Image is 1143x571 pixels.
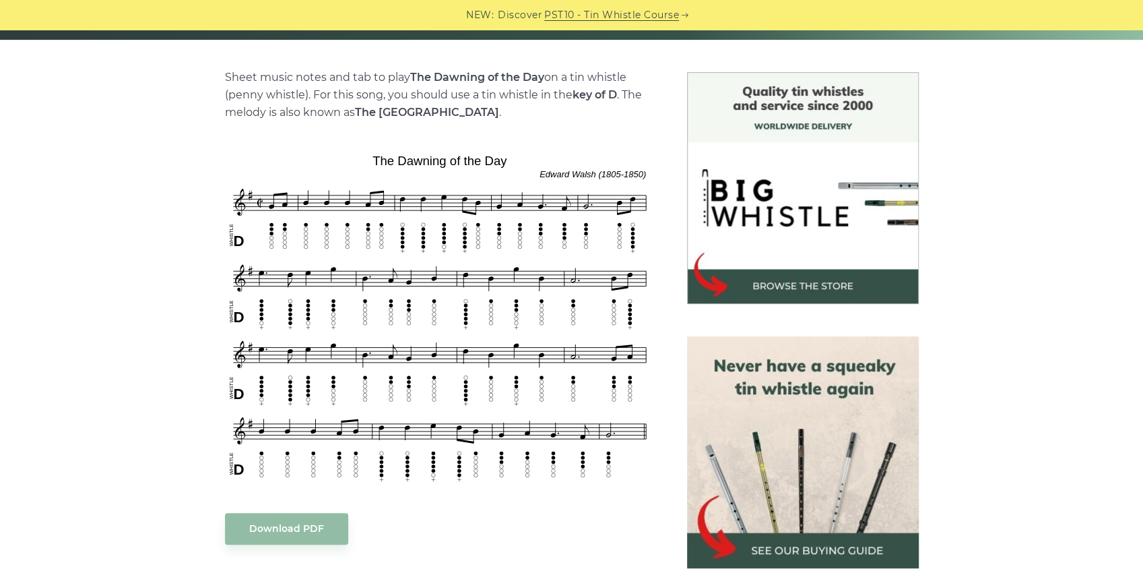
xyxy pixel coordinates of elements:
[355,106,499,119] strong: The [GEOGRAPHIC_DATA]
[498,7,542,23] span: Discover
[573,88,617,101] strong: key of D
[466,7,494,23] span: NEW:
[687,336,919,568] img: tin whistle buying guide
[687,72,919,304] img: BigWhistle Tin Whistle Store
[544,7,679,23] a: PST10 - Tin Whistle Course
[225,513,348,545] a: Download PDF
[225,69,655,121] p: Sheet music notes and tab to play on a tin whistle (penny whistle). For this song, you should use...
[225,149,655,485] img: The Dawning of the Day Tin Whistle Tabs & Sheet Music
[410,71,544,84] strong: The Dawning of the Day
